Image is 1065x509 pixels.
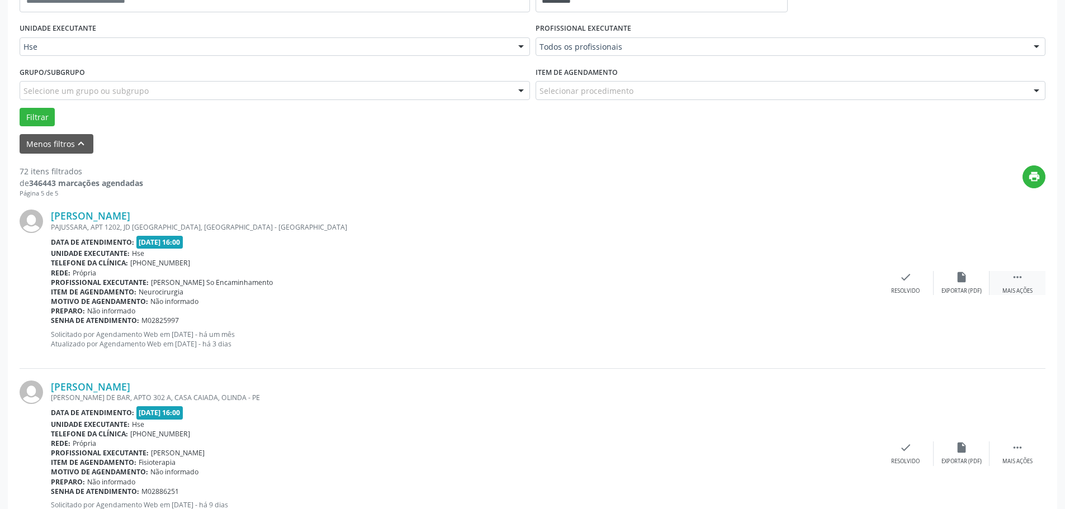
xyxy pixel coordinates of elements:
[51,429,128,439] b: Telefone da clínica:
[20,64,85,81] label: Grupo/Subgrupo
[51,287,136,297] b: Item de agendamento:
[941,458,982,465] div: Exportar (PDF)
[941,287,982,295] div: Exportar (PDF)
[51,448,149,458] b: Profissional executante:
[20,165,143,177] div: 72 itens filtrados
[536,64,618,81] label: Item de agendamento
[151,278,273,287] span: [PERSON_NAME] So Encaminhamento
[539,41,1023,53] span: Todos os profissionais
[136,406,183,419] span: [DATE] 16:00
[900,271,912,283] i: check
[51,467,148,477] b: Motivo de agendamento:
[536,20,631,37] label: PROFISSIONAL EXECUTANTE
[132,420,144,429] span: Hse
[130,429,190,439] span: [PHONE_NUMBER]
[141,487,179,496] span: M02886251
[1028,170,1040,183] i: print
[51,487,139,496] b: Senha de atendimento:
[51,380,130,393] a: [PERSON_NAME]
[51,477,85,487] b: Preparo:
[136,236,183,249] span: [DATE] 16:00
[891,287,920,295] div: Resolvido
[51,458,136,467] b: Item de agendamento:
[51,222,878,232] div: PAJUSSARA, APT 1202, JD [GEOGRAPHIC_DATA], [GEOGRAPHIC_DATA] - [GEOGRAPHIC_DATA]
[51,278,149,287] b: Profissional executante:
[51,393,878,402] div: [PERSON_NAME] DE BAR, APTO 302 A, CASA CAIADA, OLINDA - PE
[51,420,130,429] b: Unidade executante:
[51,258,128,268] b: Telefone da clínica:
[955,441,968,454] i: insert_drive_file
[130,258,190,268] span: [PHONE_NUMBER]
[51,330,878,349] p: Solicitado por Agendamento Web em [DATE] - há um mês Atualizado por Agendamento Web em [DATE] - h...
[51,210,130,222] a: [PERSON_NAME]
[20,210,43,233] img: img
[51,249,130,258] b: Unidade executante:
[1011,441,1024,454] i: 
[539,85,633,97] span: Selecionar procedimento
[1011,271,1024,283] i: 
[51,237,134,247] b: Data de atendimento:
[29,178,143,188] strong: 346443 marcações agendadas
[73,268,96,278] span: Própria
[150,467,198,477] span: Não informado
[20,20,96,37] label: UNIDADE EXECUTANTE
[150,297,198,306] span: Não informado
[23,85,149,97] span: Selecione um grupo ou subgrupo
[1023,165,1045,188] button: print
[87,306,135,316] span: Não informado
[73,439,96,448] span: Própria
[955,271,968,283] i: insert_drive_file
[51,297,148,306] b: Motivo de agendamento:
[891,458,920,465] div: Resolvido
[51,439,70,448] b: Rede:
[900,441,912,454] i: check
[20,189,143,198] div: Página 5 de 5
[1002,287,1033,295] div: Mais ações
[151,448,205,458] span: [PERSON_NAME]
[51,268,70,278] b: Rede:
[23,41,507,53] span: Hse
[20,380,43,404] img: img
[139,287,183,297] span: Neurocirurgia
[75,137,87,150] i: keyboard_arrow_up
[51,316,139,325] b: Senha de atendimento:
[139,458,176,467] span: Fisioterapia
[1002,458,1033,465] div: Mais ações
[87,477,135,487] span: Não informado
[51,408,134,417] b: Data de atendimento:
[20,177,143,189] div: de
[20,108,55,127] button: Filtrar
[51,306,85,316] b: Preparo:
[132,249,144,258] span: Hse
[141,316,179,325] span: M02825997
[20,134,93,154] button: Menos filtroskeyboard_arrow_up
